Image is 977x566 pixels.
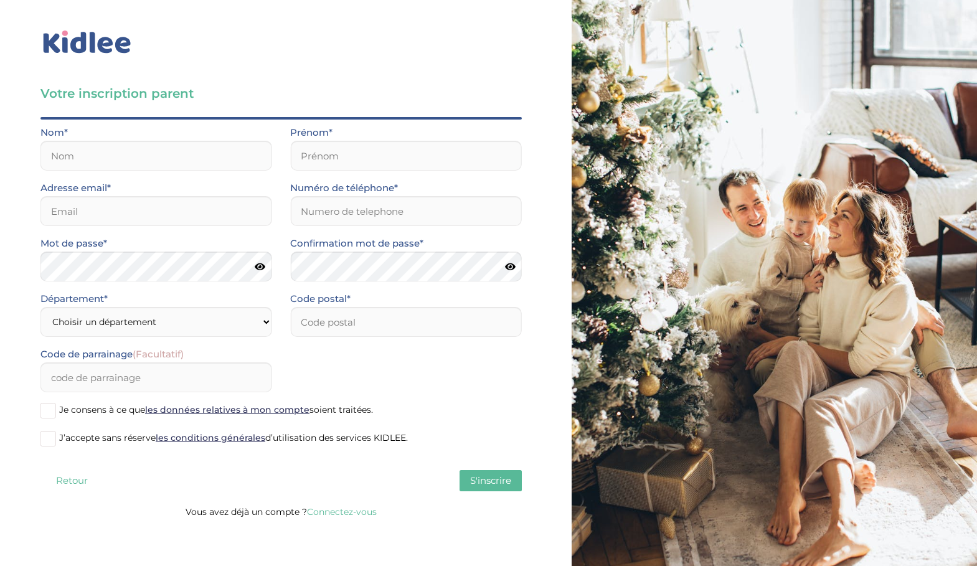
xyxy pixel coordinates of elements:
span: Je consens à ce que soient traitées. [59,404,373,415]
label: Département* [40,291,108,307]
input: Numero de telephone [290,196,521,226]
input: code de parrainage [40,362,271,392]
label: Code postal* [290,291,351,307]
label: Prénom* [290,125,333,141]
input: Code postal [290,307,521,337]
a: les données relatives à mon compte [145,404,309,415]
a: les conditions générales [156,432,265,443]
span: J’accepte sans réserve d’utilisation des services KIDLEE. [59,432,408,443]
h3: Votre inscription parent [40,85,522,102]
input: Prénom [290,141,521,171]
input: Nom [40,141,271,171]
button: S'inscrire [460,470,522,491]
button: Retour [40,470,103,491]
a: Connectez-vous [307,506,377,517]
label: Mot de passe* [40,235,107,252]
label: Confirmation mot de passe* [290,235,423,252]
label: Adresse email* [40,180,111,196]
img: logo_kidlee_bleu [40,28,134,57]
label: Code de parrainage [40,346,184,362]
span: (Facultatif) [133,348,184,360]
span: S'inscrire [470,474,511,486]
input: Email [40,196,271,226]
p: Vous avez déjà un compte ? [40,504,522,520]
label: Numéro de téléphone* [290,180,398,196]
